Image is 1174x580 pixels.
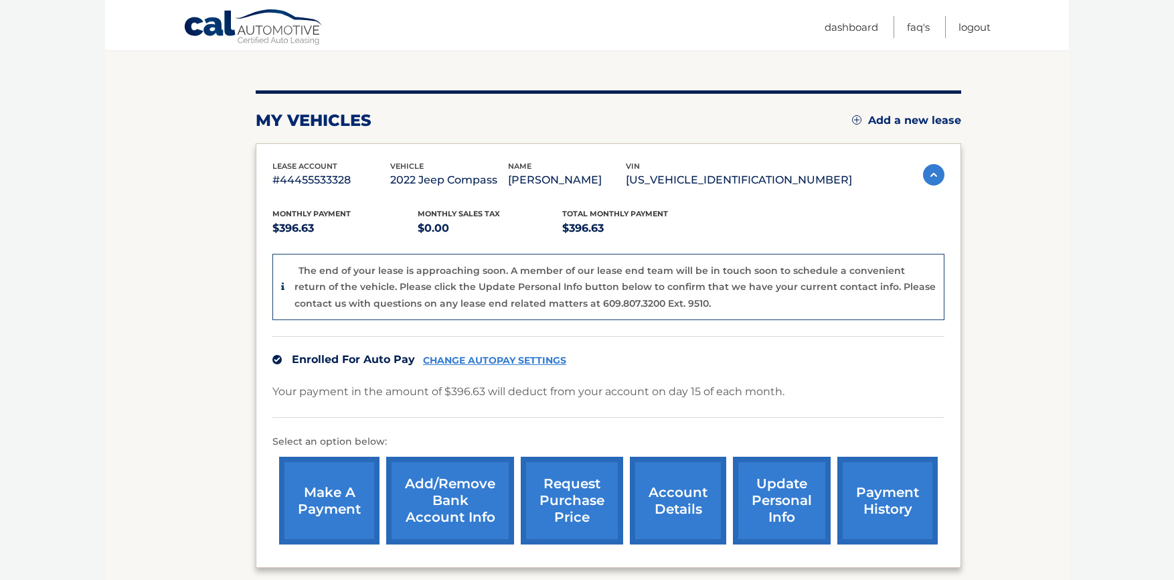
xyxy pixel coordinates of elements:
[292,353,415,366] span: Enrolled For Auto Pay
[272,219,418,238] p: $396.63
[508,161,531,171] span: name
[825,16,878,38] a: Dashboard
[272,382,784,401] p: Your payment in the amount of $396.63 will deduct from your account on day 15 of each month.
[923,164,944,186] img: accordion-active.svg
[295,265,936,309] p: The end of your lease is approaching soon. A member of our lease end team will be in touch soon t...
[958,16,991,38] a: Logout
[418,209,500,218] span: Monthly sales Tax
[626,171,852,190] p: [US_VEHICLE_IDENTIFICATION_NUMBER]
[279,457,380,545] a: make a payment
[521,457,623,545] a: request purchase price
[852,114,961,127] a: Add a new lease
[562,209,668,218] span: Total Monthly Payment
[418,219,563,238] p: $0.00
[907,16,930,38] a: FAQ's
[733,457,831,545] a: update personal info
[183,9,324,48] a: Cal Automotive
[272,355,282,364] img: check.svg
[423,355,566,366] a: CHANGE AUTOPAY SETTINGS
[386,457,514,545] a: Add/Remove bank account info
[272,209,351,218] span: Monthly Payment
[508,171,626,190] p: [PERSON_NAME]
[626,161,640,171] span: vin
[852,115,861,125] img: add.svg
[256,111,371,131] h2: my vehicles
[837,457,938,545] a: payment history
[272,161,337,171] span: lease account
[562,219,707,238] p: $396.63
[390,161,424,171] span: vehicle
[630,457,726,545] a: account details
[272,434,944,450] p: Select an option below:
[390,171,508,190] p: 2022 Jeep Compass
[272,171,390,190] p: #44455533328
